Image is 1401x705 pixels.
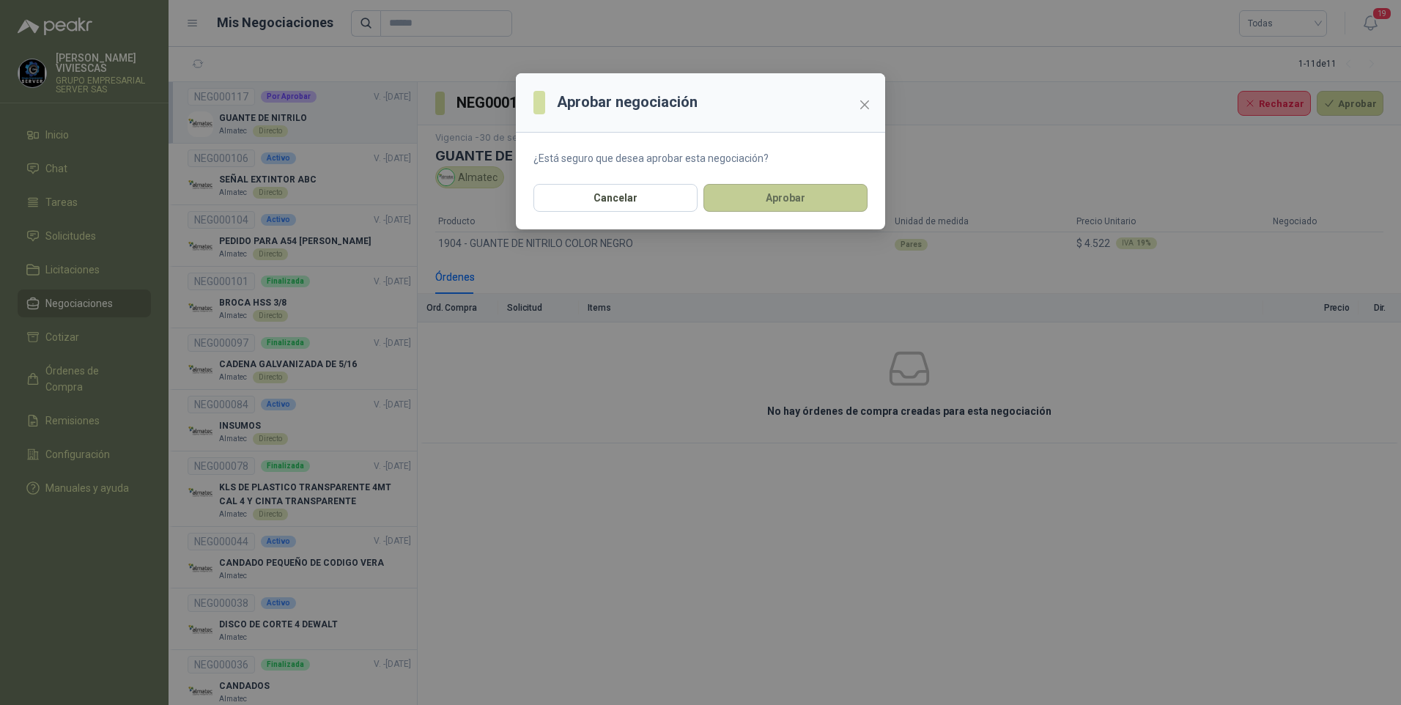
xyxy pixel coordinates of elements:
[557,91,698,114] h3: Aprobar negociación
[533,184,698,212] button: Cancelar
[853,93,876,117] button: Close
[516,133,885,184] section: ¿Está seguro que desea aprobar esta negociación?
[859,99,870,111] span: close
[703,184,868,212] button: Aprobar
